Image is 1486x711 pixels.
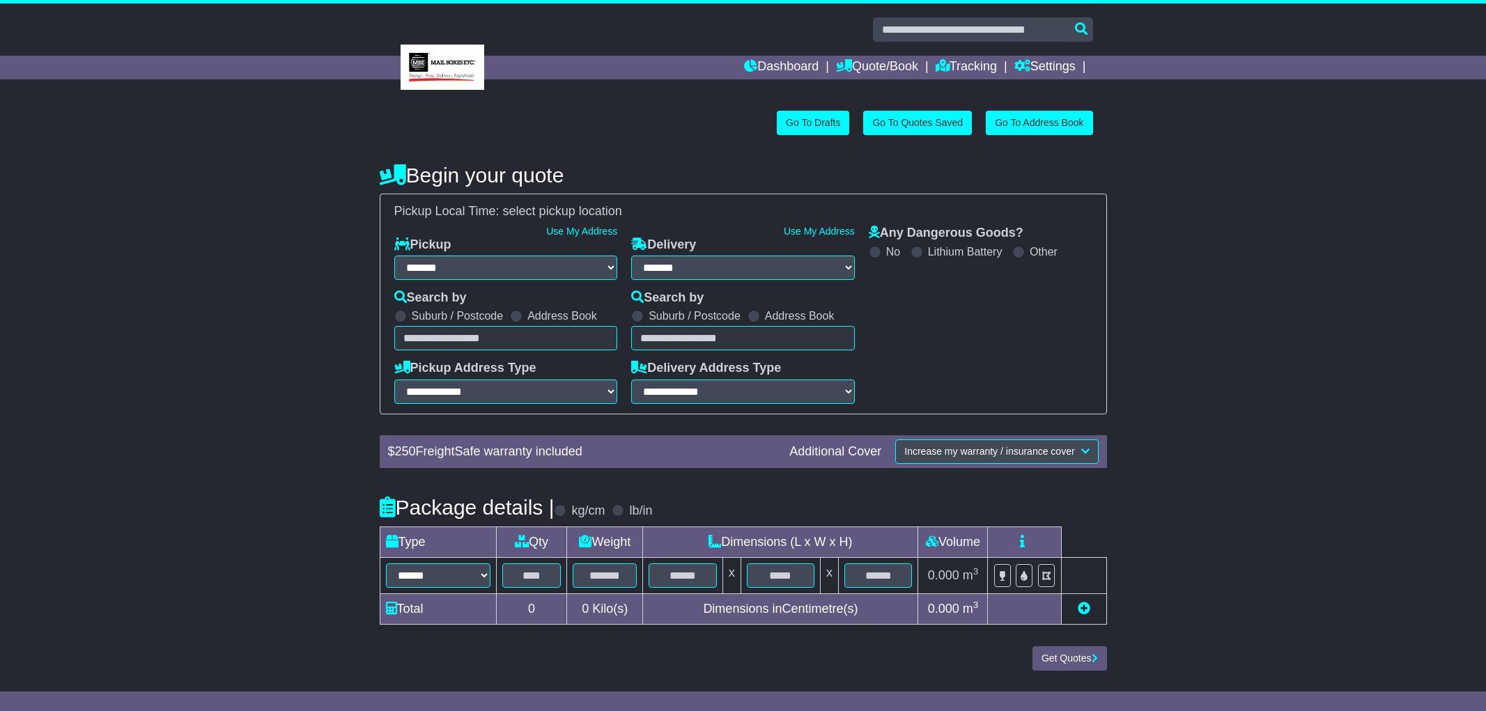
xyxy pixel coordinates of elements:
[394,237,451,253] label: Pickup
[821,557,839,593] td: x
[928,602,959,616] span: 0.000
[380,526,496,557] td: Type
[973,566,979,577] sup: 3
[886,245,900,258] label: No
[527,309,597,322] label: Address Book
[496,594,567,625] td: 0
[1032,646,1107,671] button: Get Quotes
[629,503,652,519] label: lb/in
[777,111,849,135] a: Go To Drafts
[963,602,979,616] span: m
[546,226,617,237] a: Use My Address
[381,444,783,460] div: $ FreightSafe warranty included
[649,309,741,322] label: Suburb / Postcode
[744,56,819,79] a: Dashboard
[582,602,589,616] span: 0
[401,45,484,90] img: MBE Eight Mile Plains
[643,526,918,557] td: Dimensions (L x W x H)
[631,290,704,306] label: Search by
[631,237,696,253] label: Delivery
[503,204,622,218] span: select pickup location
[643,594,918,625] td: Dimensions in Centimetre(s)
[928,568,959,582] span: 0.000
[863,111,972,135] a: Go To Quotes Saved
[412,309,504,322] label: Suburb / Postcode
[782,444,888,460] div: Additional Cover
[394,361,536,376] label: Pickup Address Type
[387,204,1099,219] div: Pickup Local Time:
[380,594,496,625] td: Total
[973,600,979,610] sup: 3
[394,290,467,306] label: Search by
[936,56,997,79] a: Tracking
[963,568,979,582] span: m
[869,226,1023,241] label: Any Dangerous Goods?
[395,444,416,458] span: 250
[567,594,643,625] td: Kilo(s)
[722,557,741,593] td: x
[895,439,1098,464] button: Increase my warranty / insurance cover
[1078,602,1090,616] a: Add new item
[784,226,855,237] a: Use My Address
[1030,245,1058,258] label: Other
[567,526,643,557] td: Weight
[918,526,988,557] td: Volume
[1014,56,1076,79] a: Settings
[986,111,1092,135] a: Go To Address Book
[380,496,555,519] h4: Package details |
[904,446,1074,457] span: Increase my warranty / insurance cover
[380,164,1107,187] h4: Begin your quote
[836,56,918,79] a: Quote/Book
[765,309,835,322] label: Address Book
[928,245,1003,258] label: Lithium Battery
[631,361,781,376] label: Delivery Address Type
[571,503,605,519] label: kg/cm
[496,526,567,557] td: Qty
